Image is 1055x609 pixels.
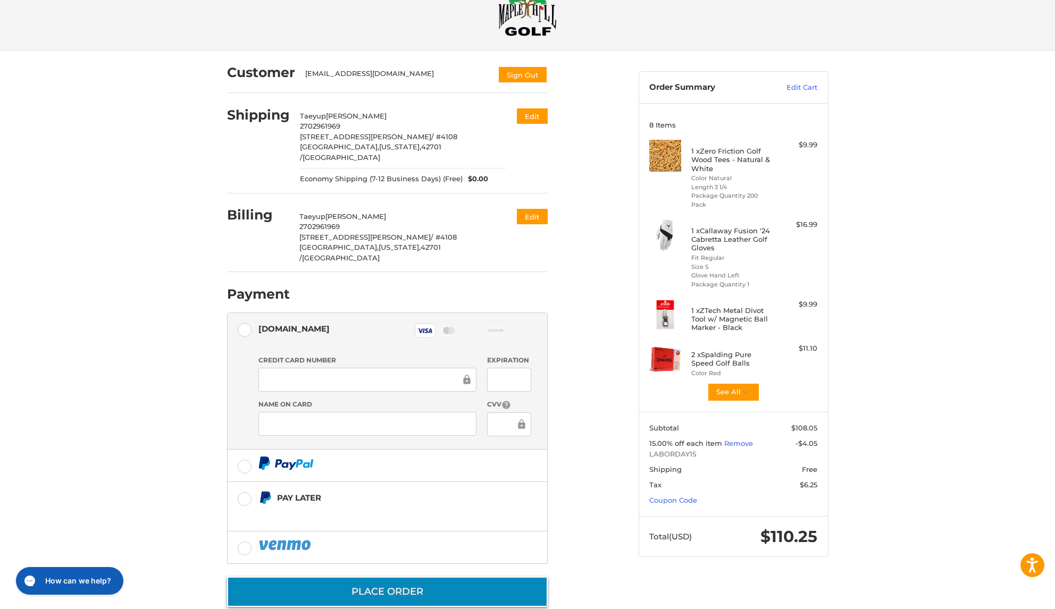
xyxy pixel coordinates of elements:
[775,299,817,310] div: $9.99
[299,243,379,251] span: [GEOGRAPHIC_DATA],
[691,369,773,378] li: Color Red
[277,489,481,506] div: Pay Later
[299,233,431,241] span: [STREET_ADDRESS][PERSON_NAME]
[649,480,662,489] span: Tax
[299,222,340,231] span: 2702961969
[517,108,548,124] button: Edit
[487,356,531,365] label: Expiration
[775,219,817,230] div: $16.99
[800,480,817,489] span: $6.25
[775,343,817,354] div: $11.10
[517,209,548,224] button: Edit
[300,174,463,184] span: Economy Shipping (7-12 Business Days) (Free)
[691,350,773,368] h4: 2 x Spalding Pure Speed Golf Balls
[967,580,1055,609] iframe: Google 고객 리뷰
[487,400,531,410] label: CVV
[227,107,290,123] h2: Shipping
[300,132,431,141] span: [STREET_ADDRESS][PERSON_NAME]
[300,142,441,162] span: 42701 /
[227,64,295,81] h2: Customer
[691,271,773,280] li: Glove Hand Left
[760,527,817,546] span: $110.25
[299,243,441,262] span: 42701 /
[326,112,387,120] span: [PERSON_NAME]
[498,66,548,83] button: Sign Out
[791,424,817,432] span: $108.05
[258,400,476,409] label: Name on Card
[691,280,773,289] li: Package Quantity 1
[649,424,679,432] span: Subtotal
[691,253,773,263] li: Fit Regular
[691,226,773,252] h4: 1 x Callaway Fusion '24 Cabretta Leather Golf Gloves
[300,122,340,130] span: 2702961969
[724,439,753,447] a: Remove
[258,491,272,504] img: Pay Later icon
[302,253,380,262] span: [GEOGRAPHIC_DATA]
[258,456,314,470] img: PayPal icon
[227,577,548,607] button: Place Order
[227,286,290,302] h2: Payment
[691,263,773,272] li: Size S
[691,306,773,332] h4: 1 x ZTech Metal Divot Tool w/ Magnetic Ball Marker - Black
[649,82,764,93] h3: Order Summary
[463,174,488,184] span: $0.00
[258,320,330,337] div: [DOMAIN_NAME]
[325,212,386,221] span: [PERSON_NAME]
[11,563,126,598] iframe: Gorgias live chat messenger
[764,82,817,93] a: Edit Cart
[300,142,379,151] span: [GEOGRAPHIC_DATA],
[649,449,817,460] span: LABORDAY15
[691,191,773,209] li: Package Quantity 200 Pack
[649,121,817,129] h3: 8 Items
[303,153,380,162] span: [GEOGRAPHIC_DATA]
[379,142,421,151] span: [US_STATE],
[258,509,481,518] iframe: PayPal Message 1
[649,531,692,542] span: Total (USD)
[649,465,682,473] span: Shipping
[649,439,724,447] span: 15.00% off each item
[691,174,773,183] li: Color Natural
[227,207,289,223] h2: Billing
[431,233,457,241] span: / #4108
[431,132,457,141] span: / #4108
[299,212,325,221] span: Taeyup
[691,147,773,173] h4: 1 x Zero Friction Golf Wood Tees - Natural & White
[649,496,697,504] a: Coupon Code
[258,538,313,552] img: PayPal icon
[775,140,817,150] div: $9.99
[707,383,760,402] button: See All
[691,183,773,192] li: Length 3 1/4
[305,69,487,83] div: [EMAIL_ADDRESS][DOMAIN_NAME]
[300,112,326,120] span: Taeyup
[796,439,817,447] span: -$4.05
[802,465,817,473] span: Free
[258,356,476,365] label: Credit Card Number
[379,243,421,251] span: [US_STATE],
